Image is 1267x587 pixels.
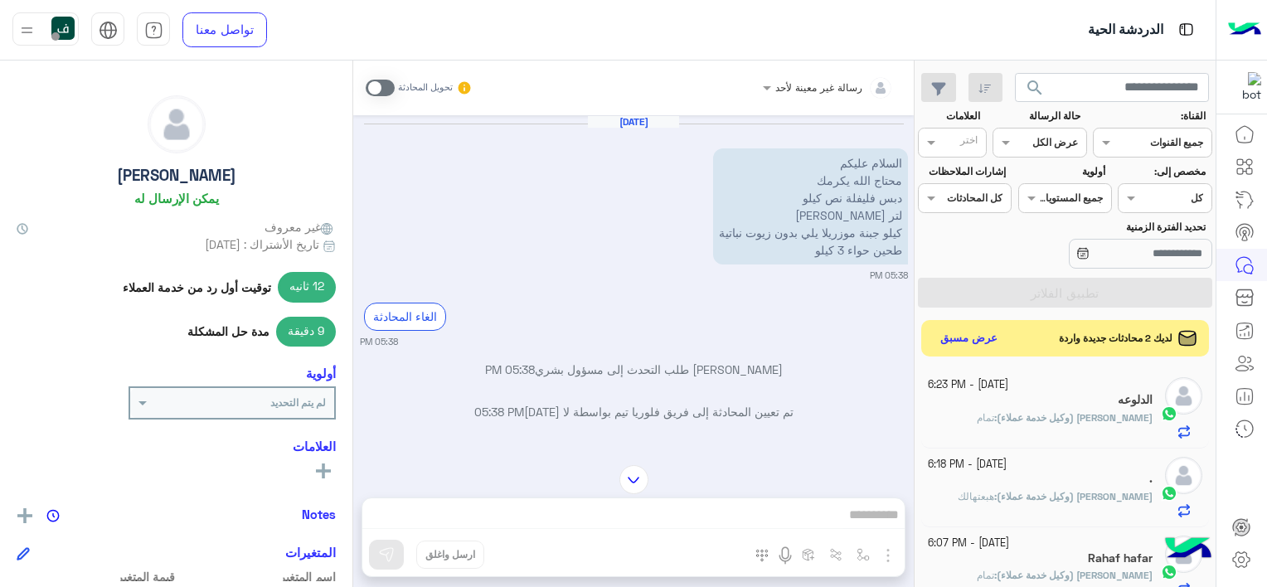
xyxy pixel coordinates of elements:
[148,96,205,153] img: defaultAdmin.png
[123,279,271,296] span: توقيت أول رد من خدمة العملاء
[918,278,1212,308] button: تطبيق الفلاتر
[1165,377,1202,415] img: defaultAdmin.png
[1165,457,1202,494] img: defaultAdmin.png
[1118,393,1153,407] h5: الدلوعه
[99,21,118,40] img: tab
[265,218,336,235] span: غير معروف
[997,569,1153,581] span: [PERSON_NAME] (وكيل خدمة عملاء)
[182,12,267,47] a: تواصل معنا
[994,490,1153,502] b: :
[1149,472,1153,486] h5: .
[619,465,648,494] img: scroll
[46,509,60,522] img: notes
[17,439,336,454] h6: العلامات
[302,507,336,522] h6: Notes
[1025,78,1045,98] span: search
[997,490,1153,502] span: [PERSON_NAME] (وكيل خدمة عملاء)
[17,20,37,41] img: profile
[474,405,524,419] span: 05:38 PM
[1015,73,1056,109] button: search
[870,269,908,282] small: 05:38 PM
[920,109,980,124] label: العلامات
[360,403,908,420] p: تم تعيين المحادثة إلى فريق فلوريا تيم بواسطة لا [DATE]
[1088,551,1153,565] h5: Rahaf hafar
[713,148,908,264] p: 6/10/2025, 5:38 PM
[285,545,336,560] h6: المتغيرات
[775,81,862,94] span: رسالة غير معينة لأحد
[920,164,1005,179] label: إشارات الملاحظات
[278,272,337,302] span: 12 ثانيه
[276,317,337,347] span: 9 دقيقة
[1231,72,1261,102] img: 101148596323591
[306,366,336,381] h6: أولوية
[1161,405,1177,422] img: WhatsApp
[398,81,453,95] small: تحويل المحادثة
[977,411,994,424] span: تمام
[1161,485,1177,502] img: WhatsApp
[1159,521,1217,579] img: hulul-logo.png
[1095,109,1206,124] label: القناة:
[1020,220,1206,235] label: تحديد الفترة الزمنية
[958,490,994,502] span: هبعتهالك
[994,411,1153,424] b: :
[928,377,1008,393] small: [DATE] - 6:23 PM
[416,541,484,569] button: ارسل واغلق
[928,457,1007,473] small: [DATE] - 6:18 PM
[1120,164,1206,179] label: مخصص إلى:
[137,12,170,47] a: tab
[1228,12,1261,47] img: Logo
[360,361,908,378] p: [PERSON_NAME] طلب التحدث إلى مسؤول بشري
[134,191,219,206] h6: يمكن الإرسال له
[17,508,32,523] img: add
[960,133,980,152] div: اختر
[364,303,446,330] div: الغاء المحادثة
[360,335,398,348] small: 05:38 PM
[178,568,337,585] span: اسم المتغير
[934,327,1005,351] button: عرض مسبق
[588,116,679,128] h6: [DATE]
[205,235,319,253] span: تاريخ الأشتراك : [DATE]
[1088,19,1163,41] p: الدردشة الحية
[1020,164,1105,179] label: أولوية
[187,323,269,340] span: مدة حل المشكلة
[17,568,175,585] span: قيمة المتغير
[144,21,163,40] img: tab
[977,569,994,581] span: تمام
[51,17,75,40] img: userImage
[1161,564,1177,580] img: WhatsApp
[485,362,535,376] span: 05:38 PM
[1176,19,1197,40] img: tab
[1059,331,1172,346] span: لديك 2 محادثات جديدة واردة
[928,536,1009,551] small: [DATE] - 6:07 PM
[117,166,236,185] h5: [PERSON_NAME]
[995,109,1080,124] label: حالة الرسالة
[997,411,1153,424] span: [PERSON_NAME] (وكيل خدمة عملاء)
[994,569,1153,581] b: :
